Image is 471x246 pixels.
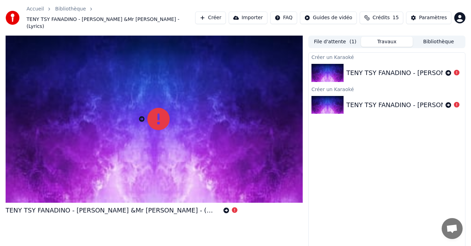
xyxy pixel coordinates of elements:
[27,6,44,13] a: Accueil
[373,14,390,21] span: Crédits
[27,16,195,30] span: TENY TSY FANADINO - [PERSON_NAME] &Mr [PERSON_NAME] - (Lyrics)
[442,218,463,239] a: Ouvrir le chat
[300,12,357,24] button: Guides de vidéo
[6,206,215,215] div: TENY TSY FANADINO - [PERSON_NAME] &Mr [PERSON_NAME] - (Lyrics)
[309,53,465,61] div: Créer un Karaoké
[309,37,361,47] button: File d'attente
[419,14,447,21] div: Paramètres
[406,12,451,24] button: Paramètres
[413,37,464,47] button: Bibliothèque
[270,12,297,24] button: FAQ
[360,12,403,24] button: Crédits15
[229,12,267,24] button: Importer
[55,6,86,13] a: Bibliothèque
[27,6,195,30] nav: breadcrumb
[309,85,465,93] div: Créer un Karaoké
[349,38,356,45] span: ( 1 )
[392,14,399,21] span: 15
[195,12,226,24] button: Créer
[361,37,413,47] button: Travaux
[6,11,20,25] img: youka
